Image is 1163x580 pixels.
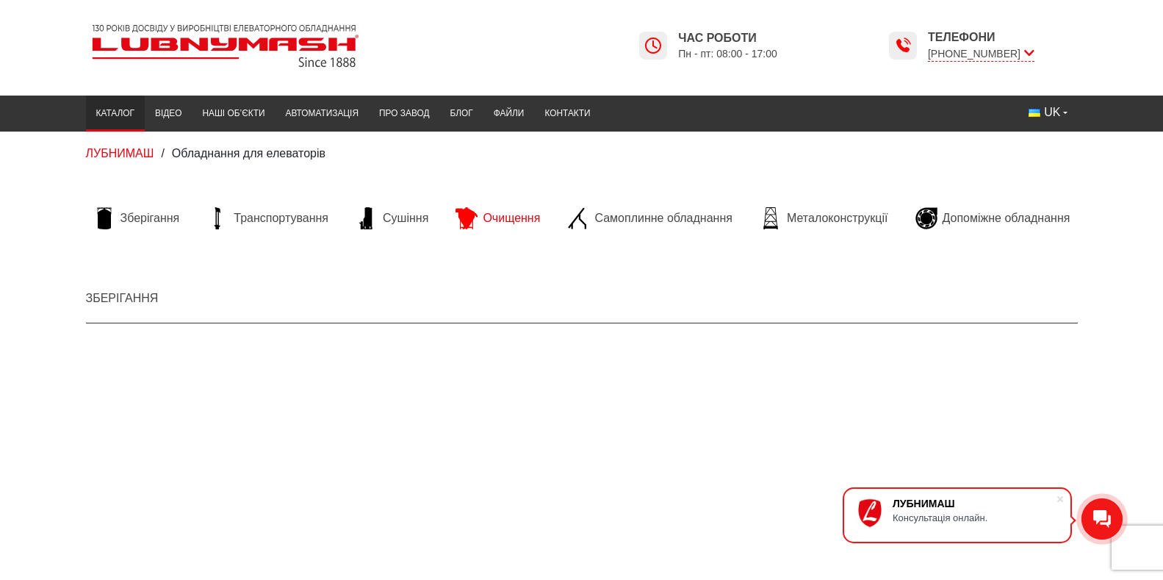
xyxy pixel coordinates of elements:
[448,207,547,229] a: Очищення
[483,99,535,128] a: Файли
[86,292,159,304] a: Зберігання
[383,210,428,226] span: Сушіння
[928,29,1034,46] span: Телефони
[120,210,180,226] span: Зберігання
[86,207,187,229] a: Зберігання
[893,512,1056,523] div: Консультація онлайн.
[678,47,777,61] span: Пн - пт: 08:00 - 17:00
[894,37,912,54] img: Lubnymash time icon
[483,210,540,226] span: Очищення
[86,18,365,74] img: Lubnymash
[893,498,1056,509] div: ЛУБНИМАШ
[86,147,154,160] a: ЛУБНИМАШ
[199,207,336,229] a: Транспортування
[172,147,325,160] span: Обладнання для елеваторів
[234,210,328,226] span: Транспортування
[787,210,887,226] span: Металоконструкції
[594,210,732,226] span: Самоплинне обладнання
[439,99,483,128] a: Блог
[644,37,662,54] img: Lubnymash time icon
[928,46,1034,62] span: [PHONE_NUMBER]
[908,207,1078,229] a: Допоміжне обладнання
[86,99,145,128] a: Каталог
[1029,109,1040,117] img: Українська
[161,147,164,160] span: /
[560,207,739,229] a: Самоплинне обладнання
[145,99,192,128] a: Відео
[752,207,895,229] a: Металоконструкції
[943,210,1070,226] span: Допоміжне обладнання
[275,99,369,128] a: Автоматизація
[192,99,275,128] a: Наші об’єкти
[534,99,600,128] a: Контакти
[369,99,439,128] a: Про завод
[678,30,777,46] span: Час роботи
[1018,99,1077,126] button: UK
[348,207,436,229] a: Сушіння
[1044,104,1060,121] span: UK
